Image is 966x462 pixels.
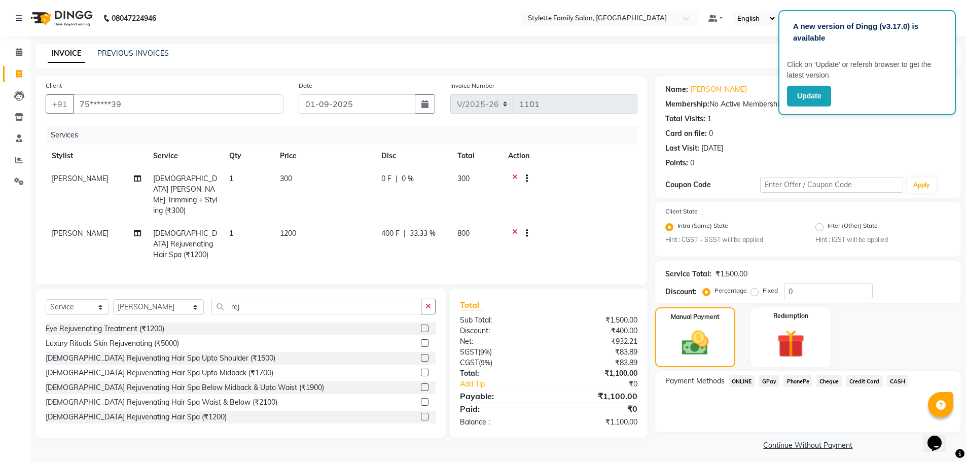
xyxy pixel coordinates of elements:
[671,312,720,322] label: Manual Payment
[452,403,549,415] div: Paid:
[701,143,723,154] div: [DATE]
[787,59,947,81] p: Click on ‘Update’ or refersh browser to get the latest version.
[665,376,725,386] span: Payment Methods
[452,358,549,368] div: ( )
[665,99,951,110] div: No Active Membership
[665,84,688,95] div: Name:
[549,417,645,428] div: ₹1,100.00
[673,328,717,359] img: _cash.svg
[887,375,909,387] span: CASH
[381,173,391,184] span: 0 F
[714,286,747,295] label: Percentage
[549,368,645,379] div: ₹1,100.00
[229,229,233,238] span: 1
[26,4,95,32] img: logo
[657,440,959,451] a: Continue Without Payment
[457,229,470,238] span: 800
[549,336,645,347] div: ₹932.21
[665,99,709,110] div: Membership:
[828,221,878,233] label: Inter (Other) State
[677,221,728,233] label: Intra (Same) State
[452,326,549,336] div: Discount:
[773,311,808,321] label: Redemption
[404,228,406,239] span: |
[549,358,645,368] div: ₹83.89
[280,174,292,183] span: 300
[46,397,277,408] div: [DEMOGRAPHIC_DATA] Rejuvenating Hair Spa Waist & Below (₹2100)
[460,358,479,367] span: CGST
[502,145,637,167] th: Action
[549,326,645,336] div: ₹400.00
[280,229,296,238] span: 1200
[665,287,697,297] div: Discount:
[52,174,109,183] span: [PERSON_NAME]
[783,375,812,387] span: PhonePe
[549,403,645,415] div: ₹0
[451,145,502,167] th: Total
[410,228,436,239] span: 33.33 %
[48,45,85,63] a: INVOICE
[460,300,483,310] span: Total
[565,379,645,389] div: ₹0
[549,390,645,402] div: ₹1,100.00
[97,49,169,58] a: PREVIOUS INVOICES
[768,327,813,361] img: _gift.svg
[52,229,109,238] span: [PERSON_NAME]
[46,145,147,167] th: Stylist
[665,128,707,139] div: Card on file:
[46,412,227,422] div: [DEMOGRAPHIC_DATA] Rejuvenating Hair Spa (₹1200)
[452,368,549,379] div: Total:
[46,81,62,90] label: Client
[480,348,490,356] span: 9%
[457,174,470,183] span: 300
[46,338,179,349] div: Luxury Rituals Skin Rejuvenating (₹5000)
[46,368,273,378] div: [DEMOGRAPHIC_DATA] Rejuvenating Hair Spa Upto Midback (₹1700)
[381,228,400,239] span: 400 F
[375,145,451,167] th: Disc
[147,145,223,167] th: Service
[46,324,164,334] div: Eye Rejuvenating Treatment (₹1200)
[460,347,478,357] span: SGST
[211,299,421,314] input: Search or Scan
[481,359,490,367] span: 9%
[112,4,156,32] b: 08047224946
[47,126,645,145] div: Services
[665,207,698,216] label: Client State
[452,336,549,347] div: Net:
[396,173,398,184] span: |
[46,353,275,364] div: [DEMOGRAPHIC_DATA] Rejuvenating Hair Spa Upto Shoulder (₹1500)
[665,143,699,154] div: Last Visit:
[793,21,941,44] p: A new version of Dingg (v3.17.0) is available
[452,417,549,428] div: Balance :
[46,382,324,393] div: [DEMOGRAPHIC_DATA] Rejuvenating Hair Spa Below Midback & Upto Waist (₹1900)
[153,174,217,215] span: [DEMOGRAPHIC_DATA] [PERSON_NAME] Trimming + Styling (₹300)
[907,177,936,193] button: Apply
[402,173,414,184] span: 0 %
[690,84,747,95] a: [PERSON_NAME]
[923,421,956,452] iframe: chat widget
[787,86,831,106] button: Update
[223,145,274,167] th: Qty
[153,229,217,259] span: [DEMOGRAPHIC_DATA] Rejuvenating Hair Spa (₹1200)
[73,94,283,114] input: Search by Name/Mobile/Email/Code
[450,81,494,90] label: Invoice Number
[665,180,761,190] div: Coupon Code
[815,235,951,244] small: Hint : IGST will be applied
[846,375,883,387] span: Credit Card
[707,114,711,124] div: 1
[452,379,564,389] a: Add Tip
[665,114,705,124] div: Total Visits:
[452,347,549,358] div: ( )
[760,177,903,193] input: Enter Offer / Coupon Code
[709,128,713,139] div: 0
[229,174,233,183] span: 1
[816,375,842,387] span: Cheque
[549,347,645,358] div: ₹83.89
[46,94,74,114] button: +91
[763,286,778,295] label: Fixed
[715,269,747,279] div: ₹1,500.00
[452,390,549,402] div: Payable:
[452,315,549,326] div: Sub Total:
[690,158,694,168] div: 0
[665,269,711,279] div: Service Total:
